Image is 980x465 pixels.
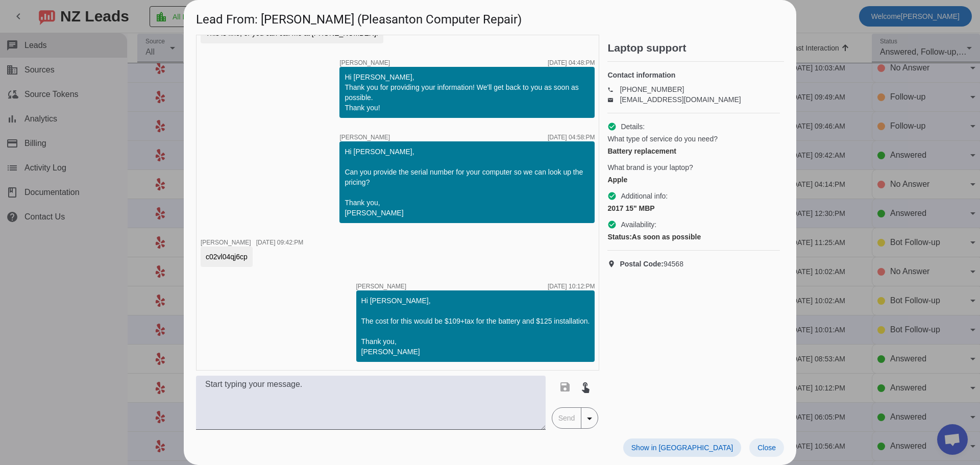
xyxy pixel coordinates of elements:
span: [PERSON_NAME] [339,134,390,140]
mat-icon: arrow_drop_down [583,412,596,425]
span: What brand is your laptop? [607,162,693,173]
span: Additional info: [621,191,668,201]
div: [DATE] 04:48:PM [548,60,595,66]
a: [PHONE_NUMBER] [620,85,684,93]
div: c02vl04qj6cp [206,252,248,262]
div: Battery replacement [607,146,780,156]
mat-icon: check_circle [607,122,617,131]
mat-icon: check_circle [607,220,617,229]
button: Show in [GEOGRAPHIC_DATA] [623,438,741,457]
span: 94568 [620,259,683,269]
div: 2017 15" MBP [607,203,780,213]
div: Hi [PERSON_NAME], Thank you for providing your information! We'll get back to you as soon as poss... [345,72,590,113]
h4: Contact information [607,70,780,80]
div: Hi [PERSON_NAME], The cost for this would be $109+tax for the battery and $125 installation. Than... [361,296,590,357]
a: [EMAIL_ADDRESS][DOMAIN_NAME] [620,95,741,104]
div: [DATE] 04:58:PM [548,134,595,140]
div: Hi [PERSON_NAME], Can you provide the serial number for your computer so we can look up the prici... [345,146,590,218]
h2: Laptop support [607,43,784,53]
div: [DATE] 10:12:PM [548,283,595,289]
span: What type of service do you need? [607,134,718,144]
span: [PERSON_NAME] [339,60,390,66]
div: [DATE] 09:42:PM [256,239,303,246]
button: Close [749,438,784,457]
div: Apple [607,175,780,185]
span: [PERSON_NAME] [201,239,251,246]
strong: Postal Code: [620,260,664,268]
span: Availability: [621,219,656,230]
span: Show in [GEOGRAPHIC_DATA] [631,444,733,452]
mat-icon: location_on [607,260,620,268]
span: [PERSON_NAME] [356,283,407,289]
mat-icon: phone [607,87,620,92]
mat-icon: check_circle [607,191,617,201]
mat-icon: email [607,97,620,102]
div: As soon as possible [607,232,780,242]
span: Details: [621,121,645,132]
mat-icon: touch_app [579,381,592,393]
strong: Status: [607,233,631,241]
span: Close [757,444,776,452]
